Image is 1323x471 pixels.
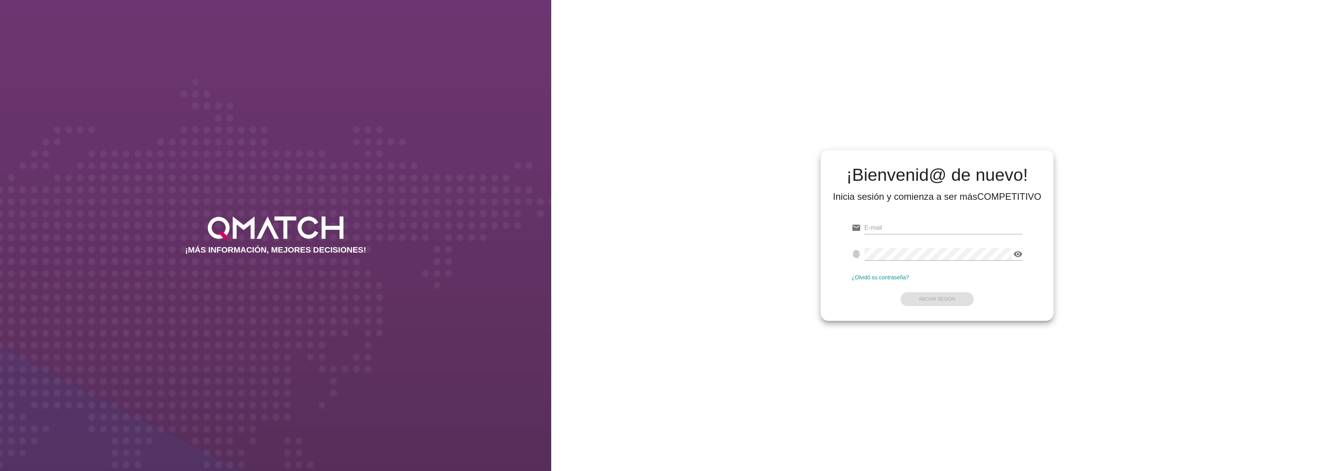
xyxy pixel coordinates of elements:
i: visibility [1013,249,1023,259]
input: E-mail [864,222,1023,234]
strong: COMPETITIVO [977,191,1041,202]
div: Inicia sesión y comienza a ser más [833,190,1042,203]
h2: ¡MÁS INFORMACIÓN, MEJORES DECISIONES! [185,245,366,255]
i: email [852,223,861,232]
i: fingerprint [852,249,861,259]
h2: ¡Bienvenid@ de nuevo! [833,166,1042,184]
a: ¿Olvidó su contraseña? [852,274,909,281]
